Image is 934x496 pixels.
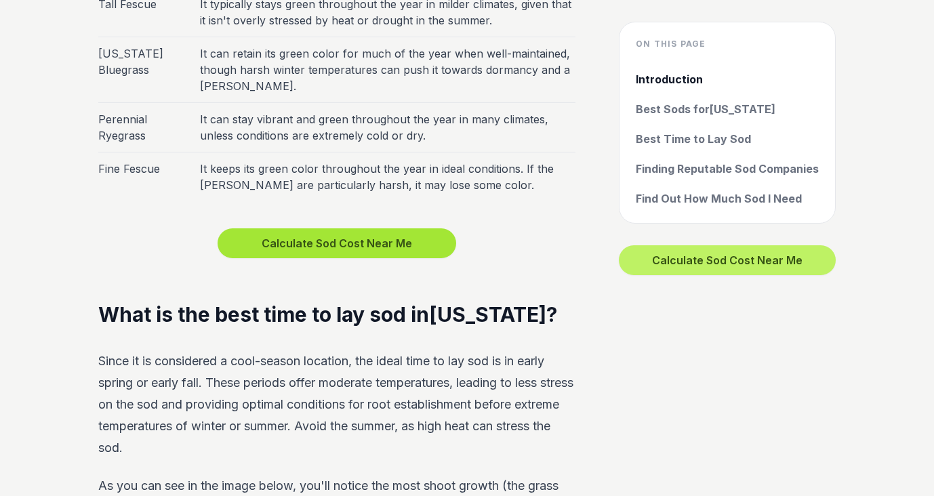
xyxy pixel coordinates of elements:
a: Introduction [636,71,819,87]
a: Best Time to Lay Sod [636,131,819,147]
p: Since it is considered a cool-season location, the ideal time to lay sod is in early spring or ea... [98,350,575,459]
td: It keeps its green color throughout the year in ideal conditions. If the [PERSON_NAME] are partic... [192,152,575,202]
button: Calculate Sod Cost Near Me [619,245,836,275]
td: Fine Fescue [98,152,192,202]
a: Best Sods for[US_STATE] [636,101,819,117]
h4: On this page [636,39,819,49]
a: Finding Reputable Sod Companies [636,161,819,177]
button: Calculate Sod Cost Near Me [218,228,456,258]
td: It can stay vibrant and green throughout the year in many climates, unless conditions are extreme... [192,103,575,152]
td: [US_STATE] Bluegrass [98,37,192,103]
h2: What is the best time to lay sod in [US_STATE] ? [98,302,575,329]
a: Find Out How Much Sod I Need [636,190,819,207]
td: Perennial Ryegrass [98,103,192,152]
td: It can retain its green color for much of the year when well-maintained, though harsh winter temp... [192,37,575,103]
